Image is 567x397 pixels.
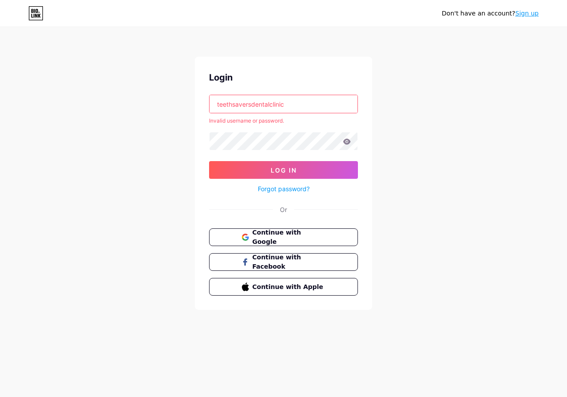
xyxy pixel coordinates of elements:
[210,95,357,113] input: Username
[252,282,326,292] span: Continue with Apple
[209,228,358,246] button: Continue with Google
[209,161,358,179] button: Log In
[442,9,539,18] div: Don't have an account?
[209,117,358,125] div: Invalid username or password.
[252,228,326,247] span: Continue with Google
[252,253,326,271] span: Continue with Facebook
[209,71,358,84] div: Login
[515,10,539,17] a: Sign up
[258,184,310,193] a: Forgot password?
[280,205,287,214] div: Or
[209,253,358,271] button: Continue with Facebook
[209,278,358,296] button: Continue with Apple
[271,166,297,174] span: Log In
